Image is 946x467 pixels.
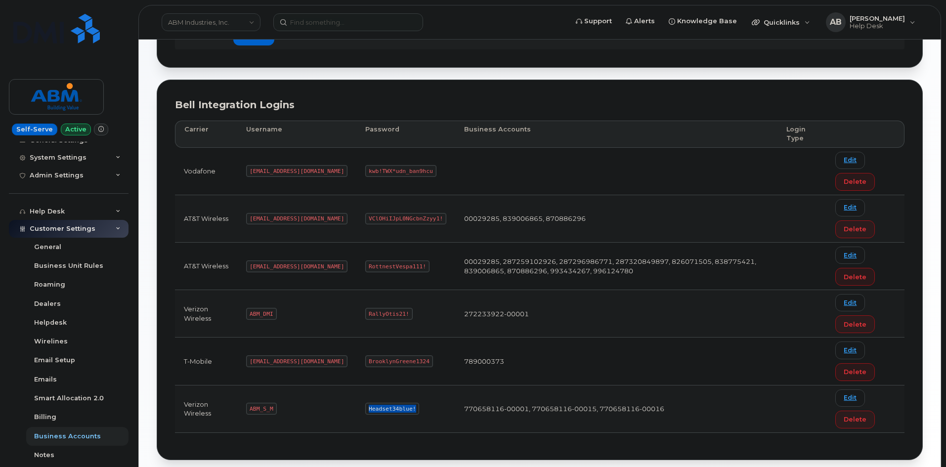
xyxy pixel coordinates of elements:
[175,243,237,290] td: AT&T Wireless
[162,13,260,31] a: ABM Industries, Inc.
[777,121,826,148] th: Login Type
[835,411,875,428] button: Delete
[365,260,430,272] code: RottnestVespa111!
[175,98,904,112] div: Bell Integration Logins
[745,12,817,32] div: Quicklinks
[764,18,800,26] span: Quicklinks
[619,11,662,31] a: Alerts
[365,355,432,367] code: BrooklynGreene1324
[365,308,412,320] code: RallyOtis21!
[365,213,446,225] code: VClOHiIJpL0NGcbnZzyy1!
[835,363,875,381] button: Delete
[455,338,777,385] td: 789000373
[365,165,436,177] code: kwb!TWX*udn_ban9hcu
[835,152,865,169] a: Edit
[246,355,347,367] code: [EMAIL_ADDRESS][DOMAIN_NAME]
[844,367,866,377] span: Delete
[835,341,865,359] a: Edit
[850,14,905,22] span: [PERSON_NAME]
[246,308,276,320] code: ABM_DMI
[584,16,612,26] span: Support
[365,403,419,415] code: Headset34blue!
[175,290,237,338] td: Verizon Wireless
[844,224,866,234] span: Delete
[455,290,777,338] td: 272233922-00001
[175,338,237,385] td: T-Mobile
[830,16,842,28] span: AB
[819,12,922,32] div: Alex Bradshaw
[356,121,455,148] th: Password
[835,199,865,216] a: Edit
[835,247,865,264] a: Edit
[175,195,237,243] td: AT&T Wireless
[175,385,237,433] td: Verizon Wireless
[569,11,619,31] a: Support
[237,121,356,148] th: Username
[835,268,875,286] button: Delete
[246,403,276,415] code: ABM_S_M
[175,121,237,148] th: Carrier
[835,220,875,238] button: Delete
[455,385,777,433] td: 770658116-00001, 770658116-00015, 770658116-00016
[835,389,865,407] a: Edit
[455,195,777,243] td: 00029285, 839006865, 870886296
[455,121,777,148] th: Business Accounts
[455,243,777,290] td: 00029285, 287259102926, 287296986771, 287320849897, 826071505, 838775421, 839006865, 870886296, 9...
[634,16,655,26] span: Alerts
[844,415,866,424] span: Delete
[844,272,866,282] span: Delete
[175,148,237,195] td: Vodafone
[662,11,744,31] a: Knowledge Base
[850,22,905,30] span: Help Desk
[844,177,866,186] span: Delete
[835,294,865,311] a: Edit
[835,315,875,333] button: Delete
[246,213,347,225] code: [EMAIL_ADDRESS][DOMAIN_NAME]
[677,16,737,26] span: Knowledge Base
[246,165,347,177] code: [EMAIL_ADDRESS][DOMAIN_NAME]
[246,260,347,272] code: [EMAIL_ADDRESS][DOMAIN_NAME]
[273,13,423,31] input: Find something...
[844,320,866,329] span: Delete
[835,173,875,191] button: Delete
